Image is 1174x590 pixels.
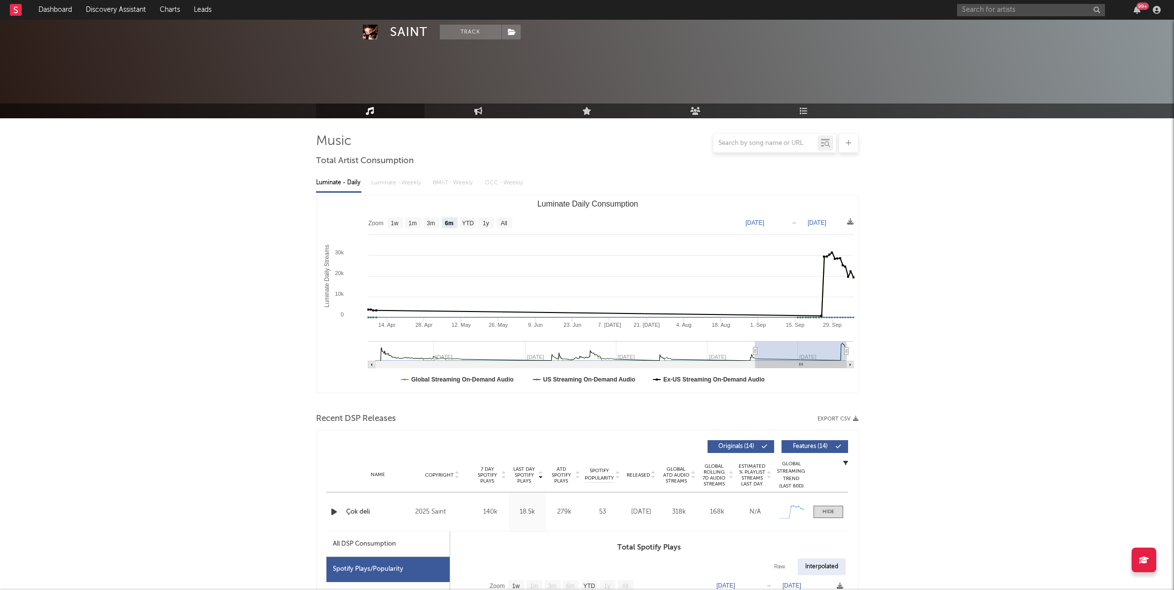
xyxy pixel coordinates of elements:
[316,155,414,167] span: Total Artist Consumption
[746,219,764,226] text: [DATE]
[777,460,806,490] div: Global Streaming Trend (Last 60D)
[530,583,538,590] text: 1m
[440,25,501,39] button: Track
[767,558,793,575] div: Raw
[750,322,766,328] text: 1. Sep
[537,200,638,208] text: Luminate Daily Consumption
[701,463,728,487] span: Global Rolling 7D Audio Streams
[782,440,848,453] button: Features(14)
[483,220,489,227] text: 1y
[411,376,514,383] text: Global Streaming On-Demand Audio
[316,174,361,191] div: Luminate - Daily
[712,322,730,328] text: 18. Aug
[1137,2,1149,10] div: 99 +
[490,583,505,590] text: Zoom
[663,466,690,484] span: Global ATD Audio Streams
[713,139,818,147] input: Search by song name or URL
[543,376,635,383] text: US Streaming On-Demand Audio
[427,220,435,227] text: 3m
[378,322,395,328] text: 14. Apr
[415,506,469,518] div: 2025 Saint
[1134,6,1140,14] button: 99+
[634,322,660,328] text: 21. [DATE]
[808,219,826,226] text: [DATE]
[346,471,411,479] div: Name
[326,532,450,557] div: All DSP Consumption
[585,467,614,482] span: Spotify Popularity
[823,322,842,328] text: 29. Sep
[785,322,804,328] text: 15. Sep
[451,322,471,328] text: 12. May
[566,583,574,590] text: 6m
[326,557,450,582] div: Spotify Plays/Popularity
[528,322,542,328] text: 9. Jun
[408,220,417,227] text: 1m
[316,413,396,425] span: Recent DSP Releases
[563,322,581,328] text: 23. Jun
[390,25,427,39] div: SAINT
[445,220,453,227] text: 6m
[622,583,628,590] text: All
[676,322,691,328] text: 4. Aug
[548,466,574,484] span: ATD Spotify Plays
[598,322,621,328] text: 7. [DATE]
[585,507,620,517] div: 53
[788,444,833,450] span: Features ( 14 )
[450,542,848,554] h3: Total Spotify Plays
[425,472,454,478] span: Copyright
[663,507,696,517] div: 318k
[391,220,398,227] text: 1w
[714,444,759,450] span: Originals ( 14 )
[335,249,344,255] text: 30k
[798,558,846,575] div: Interpolated
[604,583,610,590] text: 1y
[368,220,384,227] text: Zoom
[512,583,520,590] text: 1w
[739,463,766,487] span: Estimated % Playlist Streams Last Day
[818,416,858,422] button: Export CSV
[708,440,774,453] button: Originals(14)
[474,466,500,484] span: 7 Day Spotify Plays
[474,507,506,517] div: 140k
[627,472,650,478] span: Released
[511,507,543,517] div: 18.5k
[739,507,772,517] div: N/A
[333,538,396,550] div: All DSP Consumption
[335,291,344,297] text: 10k
[346,507,411,517] a: Çok deli
[548,507,580,517] div: 279k
[317,196,858,393] svg: Luminate Daily Consumption
[548,583,556,590] text: 3m
[957,4,1105,16] input: Search for artists
[340,312,343,317] text: 0
[323,244,330,307] text: Luminate Daily Streams
[488,322,508,328] text: 26. May
[500,220,507,227] text: All
[462,220,473,227] text: YTD
[511,466,537,484] span: Last Day Spotify Plays
[663,376,765,383] text: Ex-US Streaming On-Demand Audio
[701,507,734,517] div: 168k
[783,582,801,589] text: [DATE]
[415,322,432,328] text: 28. Apr
[625,507,658,517] div: [DATE]
[583,583,595,590] text: YTD
[335,270,344,276] text: 20k
[791,219,797,226] text: →
[716,582,735,589] text: [DATE]
[766,582,772,589] text: →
